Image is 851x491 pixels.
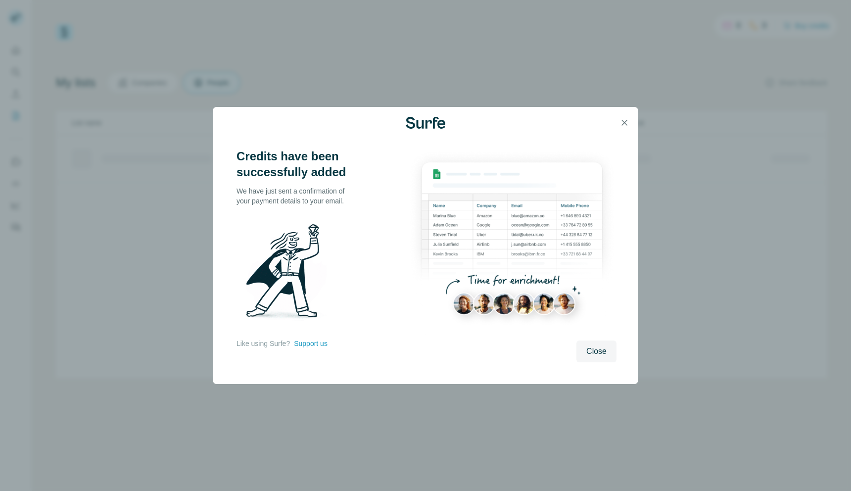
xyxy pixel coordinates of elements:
span: Close [586,345,607,357]
p: Like using Surfe? [236,339,290,348]
img: Enrichment Hub - Sheet Preview [408,148,616,334]
h3: Credits have been successfully added [236,148,355,180]
img: Surfe Logo [406,117,445,129]
img: Surfe Illustration - Man holding diamond [236,218,339,329]
p: We have just sent a confirmation of your payment details to your email. [236,186,355,206]
button: Close [576,341,616,362]
button: Support us [294,339,328,348]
